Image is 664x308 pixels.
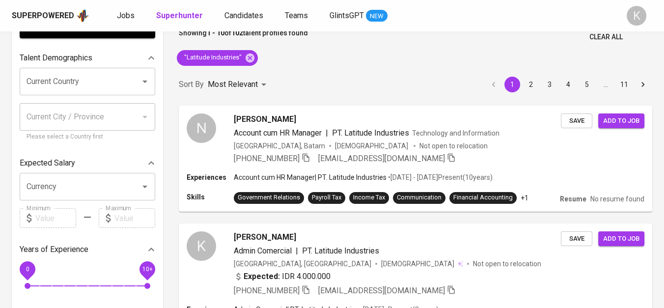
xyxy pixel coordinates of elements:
div: Communication [397,193,442,202]
span: "Latitude Industries" [177,53,248,62]
div: Payroll Tax [312,193,341,202]
b: Superhunter [156,11,203,20]
div: Talent Demographics [20,48,155,68]
div: … [598,80,613,89]
div: Most Relevant [208,76,270,94]
b: 102 [231,29,243,37]
p: No resume found [590,194,644,204]
span: NEW [366,11,387,21]
b: 1 - 10 [207,29,224,37]
span: Save [566,115,587,127]
div: Years of Experience [20,240,155,259]
span: [EMAIL_ADDRESS][DOMAIN_NAME] [318,286,445,295]
span: [PHONE_NUMBER] [234,286,300,295]
input: Value [35,208,76,228]
button: Open [138,75,152,88]
a: Superpoweredapp logo [12,8,89,23]
span: Save [566,233,587,245]
b: Expected: [244,271,280,282]
span: Add to job [603,115,639,127]
div: Financial Accounting [453,193,513,202]
p: Sort By [179,79,204,90]
span: Account cum HR Manager [234,128,322,138]
span: Technology and Information [412,129,499,137]
span: PT. Latitude Industries [302,246,379,255]
a: Jobs [117,10,137,22]
span: | [296,245,298,257]
p: Resume [560,194,586,204]
div: Superpowered [12,10,74,22]
div: K [187,231,216,261]
span: 10+ [142,266,152,273]
div: Income Tax [353,193,385,202]
span: Add to job [603,233,639,245]
button: Go to page 2 [523,77,539,92]
a: Teams [285,10,310,22]
p: Not open to relocation [419,141,488,151]
span: [EMAIL_ADDRESS][DOMAIN_NAME] [318,154,445,163]
span: Admin Comercial [234,246,292,255]
div: K [627,6,646,26]
button: Add to job [598,231,644,247]
span: [PHONE_NUMBER] [234,154,300,163]
button: Add to job [598,113,644,129]
p: Account cum HR Manager | PT. Latitude Industries [234,172,387,182]
p: Expected Salary [20,157,75,169]
p: Talent Demographics [20,52,92,64]
button: page 1 [504,77,520,92]
span: [DEMOGRAPHIC_DATA] [381,259,456,269]
div: [GEOGRAPHIC_DATA], Batam [234,141,325,151]
div: IDR 4.000.000 [234,271,331,282]
div: Expected Salary [20,153,155,173]
nav: pagination navigation [484,77,652,92]
div: Government Relations [238,193,300,202]
span: Teams [285,11,308,20]
a: Superhunter [156,10,205,22]
button: Go to page 11 [616,77,632,92]
button: Go to page 5 [579,77,595,92]
div: "Latitude Industries" [177,50,258,66]
span: | [326,127,328,139]
p: Not open to relocation [473,259,541,269]
span: PT. Latitude Industries [332,128,409,138]
a: N[PERSON_NAME]Account cum HR Manager|PT. Latitude IndustriesTechnology and Information[GEOGRAPHIC... [179,106,652,212]
button: Go to next page [635,77,651,92]
span: Candidates [224,11,263,20]
img: app logo [76,8,89,23]
button: Save [561,113,592,129]
p: +1 [521,193,528,203]
button: Go to page 3 [542,77,557,92]
span: [PERSON_NAME] [234,231,296,243]
span: 0 [26,266,29,273]
span: GlintsGPT [330,11,364,20]
div: [GEOGRAPHIC_DATA], [GEOGRAPHIC_DATA] [234,259,371,269]
span: [DEMOGRAPHIC_DATA] [335,141,410,151]
p: Showing of talent profiles found [179,28,308,46]
a: GlintsGPT NEW [330,10,387,22]
p: Years of Experience [20,244,88,255]
span: [PERSON_NAME] [234,113,296,125]
a: Candidates [224,10,265,22]
p: Experiences [187,172,234,182]
div: N [187,113,216,143]
p: • [DATE] - [DATE] Present ( 10 years ) [387,172,493,182]
button: Open [138,180,152,194]
input: Value [114,208,155,228]
p: Skills [187,192,234,202]
span: Jobs [117,11,135,20]
button: Go to page 4 [560,77,576,92]
span: Clear All [589,31,623,43]
button: Save [561,231,592,247]
p: Please select a Country first [27,132,148,142]
p: Most Relevant [208,79,258,90]
button: Clear All [585,28,627,46]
